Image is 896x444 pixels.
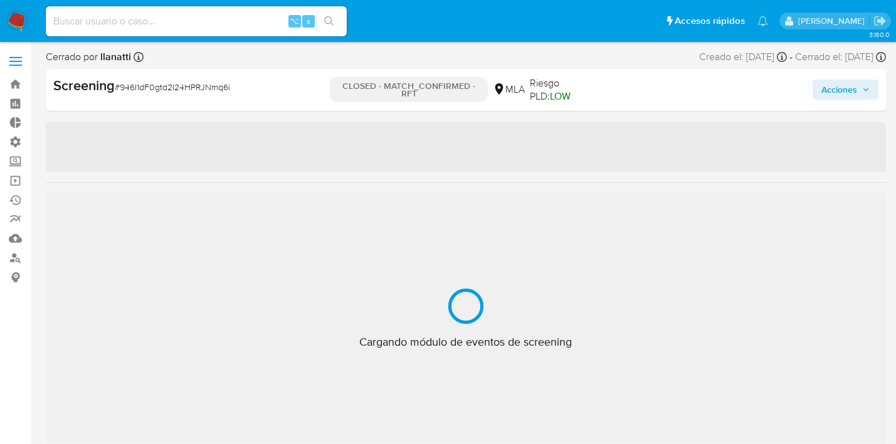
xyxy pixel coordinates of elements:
input: Buscar usuario o caso... [46,13,347,29]
a: Notificaciones [757,16,768,26]
div: Cerrado el: [DATE] [795,50,886,64]
span: ‌ [46,122,886,172]
b: Screening [53,75,115,95]
p: CLOSED - MATCH_CONFIRMED - RFT [330,77,488,102]
b: llanatti [98,49,131,64]
span: Cargando módulo de eventos de screening [359,334,572,349]
p: giuliana.competiello@mercadolibre.com [798,15,869,27]
span: Acciones [821,80,857,100]
span: s [307,15,310,27]
span: Cerrado por [46,50,131,64]
div: MLA [493,83,525,96]
button: search-icon [316,13,342,30]
span: - [789,50,793,64]
span: Accesos rápidos [675,14,745,28]
a: Salir [873,14,887,28]
div: Creado el: [DATE] [699,50,787,64]
button: Acciones [813,80,878,100]
span: LOW [550,89,571,103]
span: ⌥ [290,15,299,27]
span: Riesgo PLD: [530,76,601,103]
span: # 946I1dF0gtd2I24HPRJNmq6i [115,81,230,93]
